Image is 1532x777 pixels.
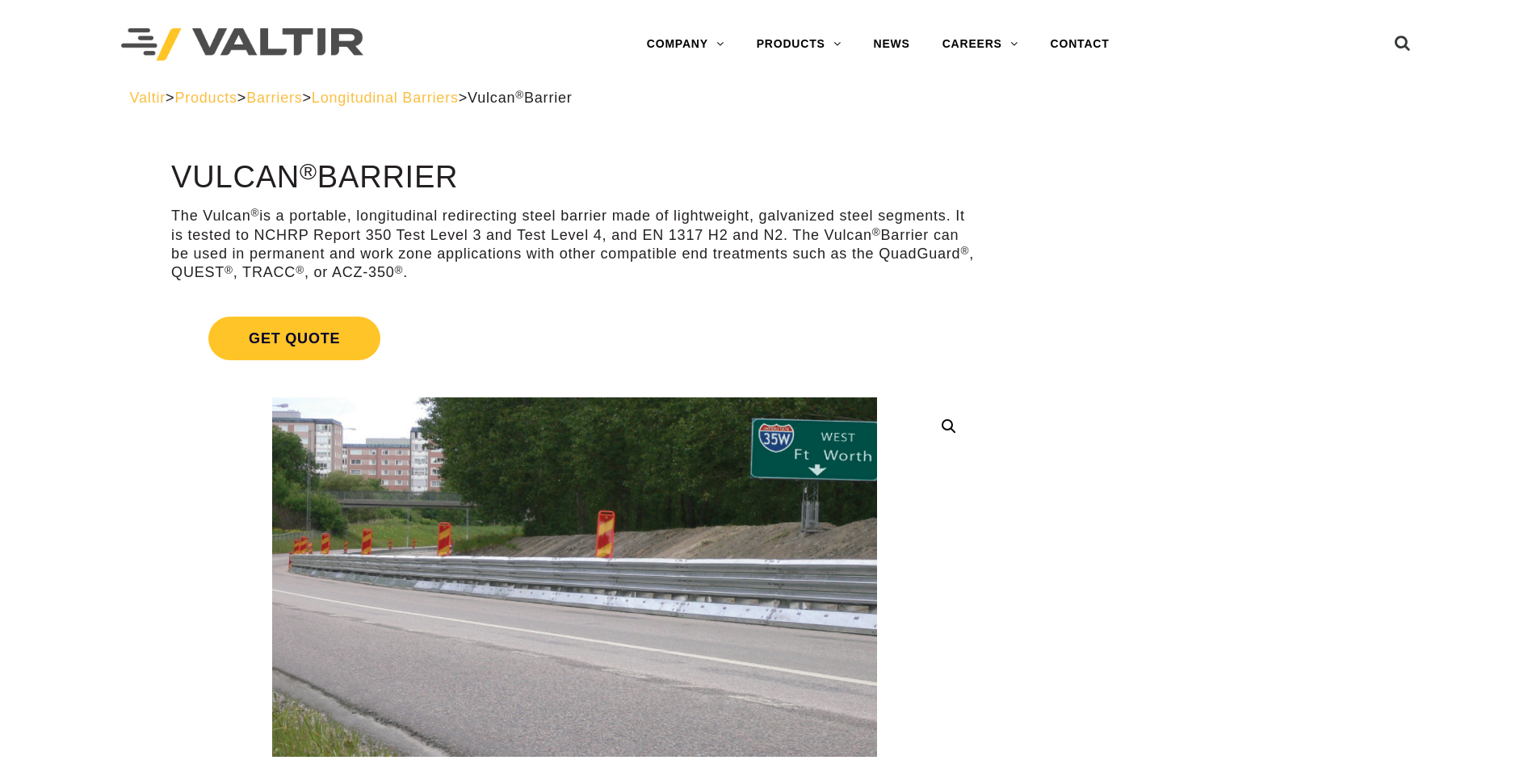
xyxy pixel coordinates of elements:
a: Products [174,90,237,106]
span: Get Quote [208,317,380,360]
sup: ® [296,264,304,276]
img: Valtir [121,28,363,61]
sup: ® [395,264,404,276]
sup: ® [872,226,881,238]
span: Vulcan Barrier [468,90,573,106]
a: NEWS [858,28,926,61]
sup: ® [960,245,969,257]
p: The Vulcan is a portable, longitudinal redirecting steel barrier made of lightweight, galvanized ... [171,207,978,283]
a: CAREERS [926,28,1035,61]
h1: Vulcan Barrier [171,161,978,195]
sup: ® [300,158,317,184]
sup: ® [515,89,524,101]
a: PRODUCTS [741,28,858,61]
a: COMPANY [631,28,741,61]
a: Barriers [246,90,302,106]
a: CONTACT [1035,28,1126,61]
sup: ® [225,264,233,276]
sup: ® [250,207,259,219]
a: Get Quote [171,297,978,380]
a: Valtir [130,90,166,106]
div: > > > > [130,89,1403,107]
a: Longitudinal Barriers [312,90,459,106]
